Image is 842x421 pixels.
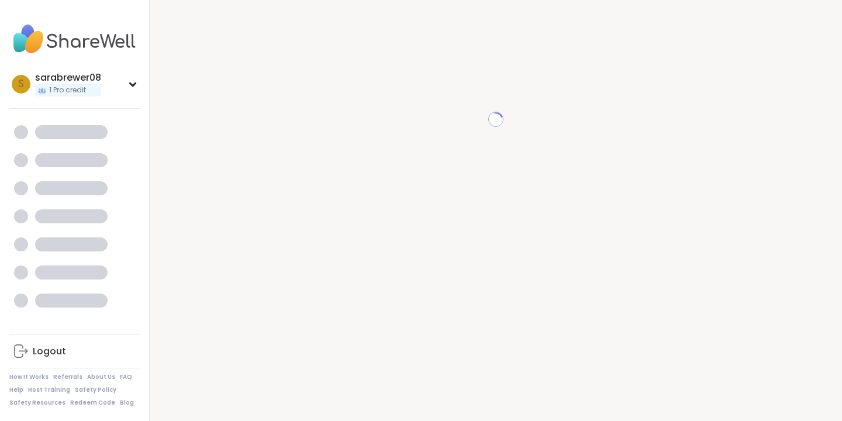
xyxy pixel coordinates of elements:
[35,71,101,84] div: sarabrewer08
[120,373,132,381] a: FAQ
[70,399,115,407] a: Redeem Code
[75,386,116,394] a: Safety Policy
[9,337,140,365] a: Logout
[120,399,134,407] a: Blog
[9,373,49,381] a: How It Works
[9,399,65,407] a: Safety Resources
[9,386,23,394] a: Help
[49,85,86,95] span: 1 Pro credit
[18,77,24,92] span: s
[87,373,115,381] a: About Us
[9,19,140,60] img: ShareWell Nav Logo
[53,373,82,381] a: Referrals
[33,345,66,358] div: Logout
[28,386,70,394] a: Host Training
